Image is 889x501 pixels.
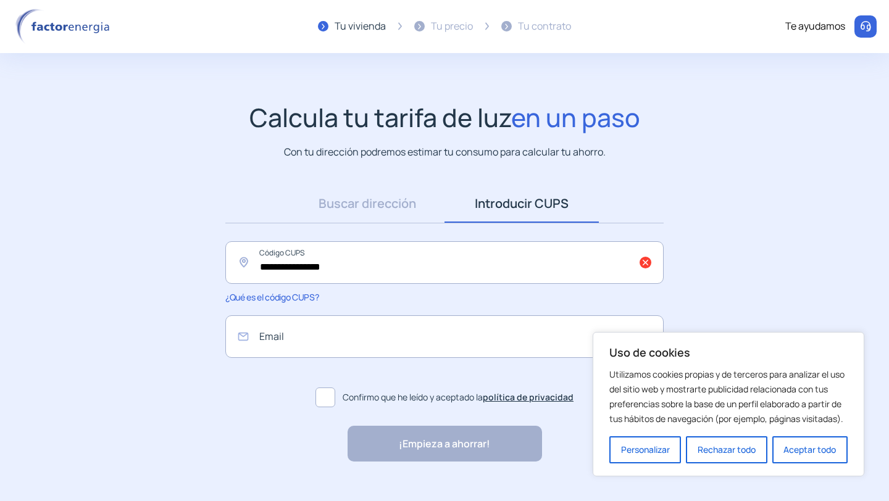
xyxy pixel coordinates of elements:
[785,19,845,35] div: Te ayudamos
[12,9,117,44] img: logo factor
[609,367,848,426] p: Utilizamos cookies propias y de terceros para analizar el uso del sitio web y mostrarte publicida...
[225,291,319,303] span: ¿Qué es el código CUPS?
[609,436,681,463] button: Personalizar
[335,19,386,35] div: Tu vivienda
[290,184,444,223] a: Buscar dirección
[343,391,574,404] span: Confirmo que he leído y aceptado la
[686,436,767,463] button: Rechazar todo
[511,100,640,135] span: en un paso
[284,144,606,160] p: Con tu dirección podremos estimar tu consumo para calcular tu ahorro.
[483,391,574,403] a: política de privacidad
[772,436,848,463] button: Aceptar todo
[593,332,864,476] div: Uso de cookies
[444,184,599,223] a: Introducir CUPS
[518,19,571,35] div: Tu contrato
[431,19,473,35] div: Tu precio
[249,102,640,133] h1: Calcula tu tarifa de luz
[609,345,848,360] p: Uso de cookies
[859,20,872,33] img: llamar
